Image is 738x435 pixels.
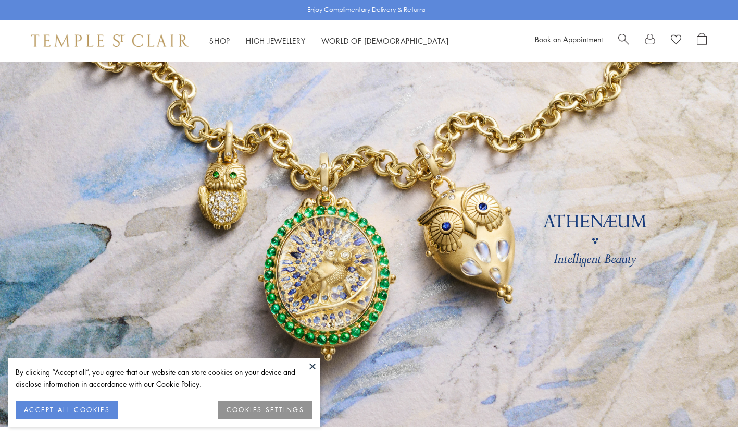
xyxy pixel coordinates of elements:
a: World of [DEMOGRAPHIC_DATA]World of [DEMOGRAPHIC_DATA] [321,35,449,46]
div: By clicking “Accept all”, you agree that our website can store cookies on your device and disclos... [16,366,312,390]
nav: Main navigation [209,34,449,47]
a: Book an Appointment [535,34,603,44]
iframe: Gorgias live chat messenger [686,386,728,425]
a: Open Shopping Bag [697,33,707,49]
button: COOKIES SETTINGS [218,401,312,419]
a: High JewelleryHigh Jewellery [246,35,306,46]
a: ShopShop [209,35,230,46]
p: Enjoy Complimentary Delivery & Returns [307,5,426,15]
button: ACCEPT ALL COOKIES [16,401,118,419]
img: Temple St. Clair [31,34,189,47]
a: Search [618,33,629,49]
a: View Wishlist [671,33,681,49]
